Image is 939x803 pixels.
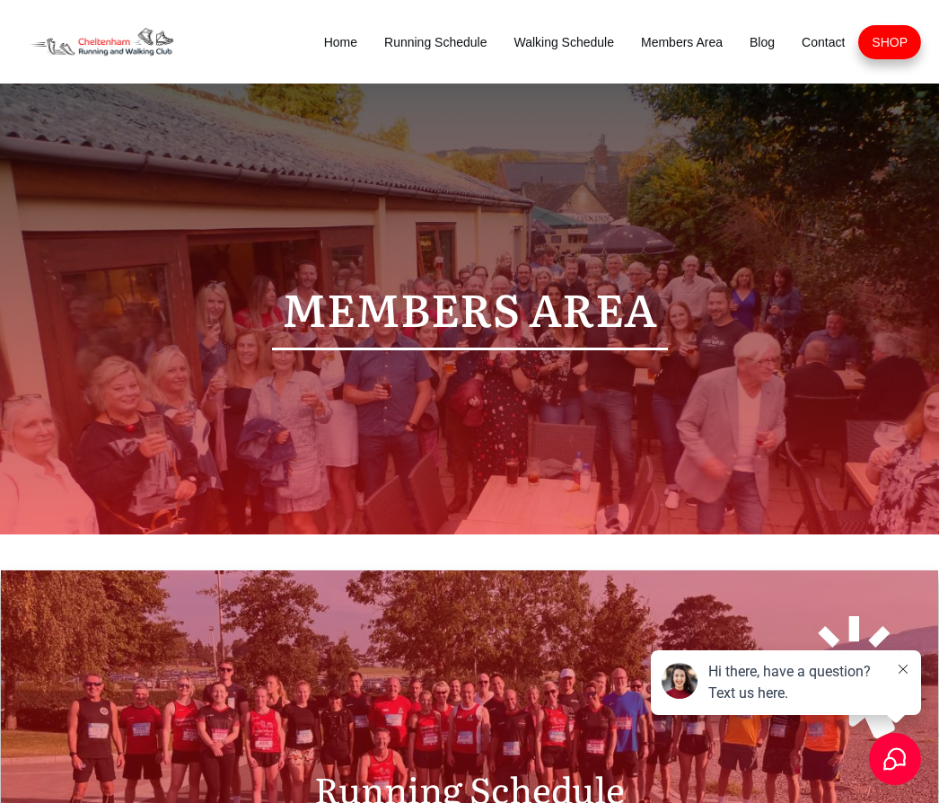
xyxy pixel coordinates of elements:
a: Home [324,30,357,55]
a: Walking Schedule [513,30,614,55]
img: Decathlon [18,18,185,66]
a: Members Area [641,30,723,55]
a: Running Schedule [384,30,487,55]
a: Contact [802,30,845,55]
p: Members Area [20,269,919,348]
a: SHOP [872,30,908,55]
a: Blog [750,30,775,55]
